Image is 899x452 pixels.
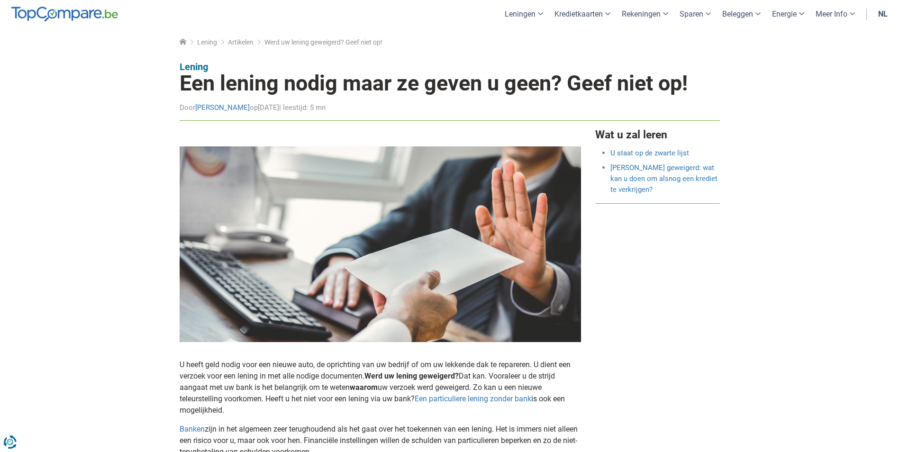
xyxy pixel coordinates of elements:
[11,7,118,22] img: TopCompare
[197,38,217,46] a: Lening
[595,129,720,140] h4: Wat u zal leren
[610,163,717,194] a: [PERSON_NAME] geweigerd: wat kan u doen om alsnog een krediet te verkrijgen?
[264,37,382,47] span: Werd uw lening geweigerd? Geef niet op!
[195,103,250,112] a: [PERSON_NAME]
[180,425,205,434] a: Banken
[258,103,279,112] span: [DATE]
[228,38,254,46] a: Artikelen
[180,38,186,46] a: Home
[364,371,459,380] strong: Werd uw lening geweigerd?
[350,383,378,392] strong: waarom
[180,61,720,72] p: Lening
[180,359,581,416] p: U heeft geld nodig voor een nieuwe auto, de oprichting van uw bedrijf of om uw lekkende dak te re...
[180,103,720,112] div: Door op | leestijd: 5 mn
[180,146,581,342] img: lening geweigerd
[610,149,689,157] a: U staat op de zwarte lijst
[180,72,720,94] h1: Een lening nodig maar ze geven u geen? Geef niet op!
[415,394,531,403] a: Een particuliere lening zonder bank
